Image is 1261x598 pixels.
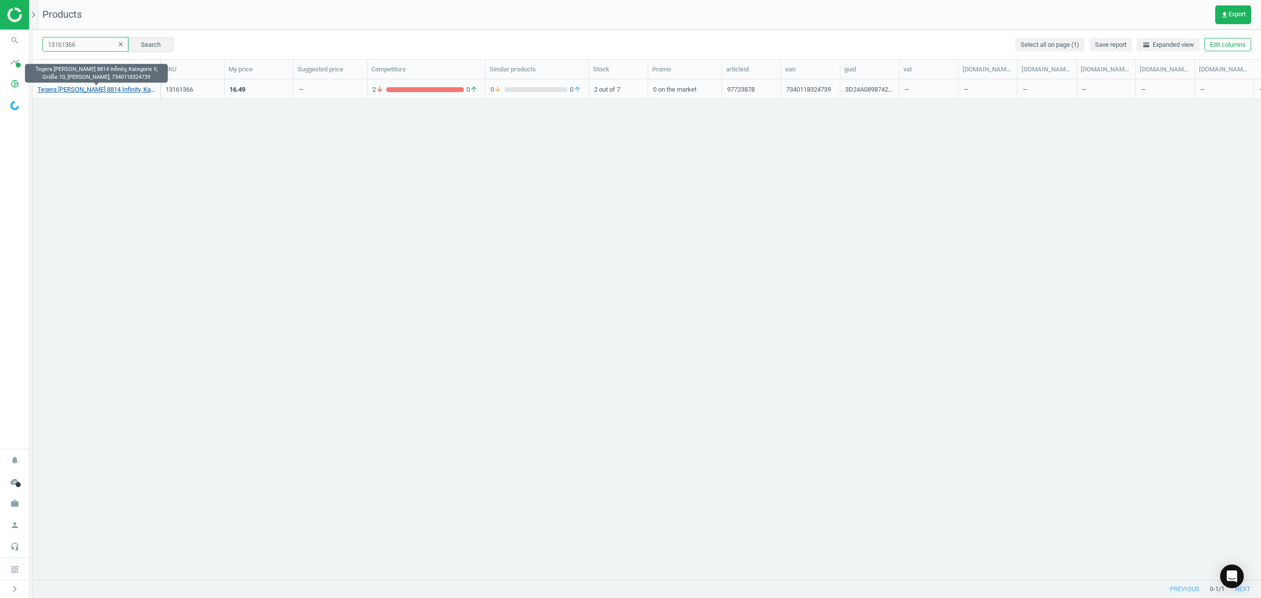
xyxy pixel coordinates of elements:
div: [DOMAIN_NAME](delivery) [1022,65,1072,74]
div: Tegera [PERSON_NAME] 8814 Infinity, Kategorie II, Größe 10, [PERSON_NAME], 7340118324739 [25,64,168,83]
i: person [5,516,24,534]
div: [DOMAIN_NAME](description) [1081,65,1131,74]
div: vat [903,65,954,74]
div: grid [33,79,1261,569]
span: 0 [491,85,504,94]
i: search [5,31,24,50]
div: articleid [726,65,777,74]
span: Export [1221,11,1246,19]
div: 13161366 [166,85,219,94]
div: 3D24A0898742436EE06365033D0AB348 [845,85,894,98]
div: [DOMAIN_NAME](image_url) [1199,65,1250,74]
img: wGWNvw8QSZomAAAAABJRU5ErkJggg== [10,101,19,110]
button: horizontal_splitExpanded view [1137,38,1199,52]
i: headset_mic [5,537,24,556]
button: next [1225,580,1261,598]
div: 16.49 [230,85,245,94]
i: get_app [1221,11,1228,19]
i: timeline [5,53,24,71]
div: Promo [652,65,718,74]
div: [DOMAIN_NAME](brand) [962,65,1013,74]
span: 0 - 1 [1210,585,1219,594]
div: — [1200,80,1249,98]
i: chevron_right [9,583,21,595]
div: 7340118324739 [786,85,831,98]
span: Products [42,8,82,20]
a: Tegera [PERSON_NAME] 8814 Infinity, Kategorie II, Größe 10, [PERSON_NAME], 7340118324739 [37,85,155,94]
span: 2 [372,85,386,94]
button: clear [113,38,128,52]
button: Save report [1090,38,1132,52]
button: previous [1160,580,1210,598]
div: Suggested price [298,65,363,74]
div: [DOMAIN_NAME](ean) [1140,65,1191,74]
div: — [299,85,303,98]
input: SKU/Title search [42,37,129,52]
div: 0 on the market [653,80,717,98]
div: — [1141,80,1190,98]
div: Similar products [490,65,585,74]
div: Competitors [371,65,481,74]
div: SKU [165,65,220,74]
span: / 1 [1219,585,1225,594]
i: pie_chart_outlined [5,74,24,93]
i: notifications [5,451,24,469]
i: arrow_upward [470,85,478,94]
span: Expanded view [1142,40,1194,49]
i: chevron_right [28,9,39,21]
div: ean [785,65,836,74]
div: 2 out of 7 [594,80,643,98]
div: Stock [593,65,644,74]
span: Save report [1095,40,1127,49]
i: clear [117,41,124,48]
i: arrow_downward [494,85,502,94]
div: — [1023,80,1071,98]
div: — [904,80,953,98]
i: horizontal_split [1142,41,1150,49]
i: arrow_upward [573,85,581,94]
button: Search [128,37,174,52]
span: 0 [567,85,584,94]
span: Select all on page (1) [1021,40,1079,49]
div: Open Intercom Messenger [1220,565,1244,588]
div: guid [844,65,895,74]
button: get_appExport [1215,5,1251,24]
button: Edit columns [1204,38,1251,52]
img: ajHJNr6hYgQAAAAASUVORK5CYII= [7,7,77,22]
div: — [1082,80,1130,98]
i: arrow_downward [376,85,384,94]
i: work [5,494,24,513]
div: — [963,80,1012,98]
div: My price [229,65,289,74]
div: 97723878 [727,85,755,98]
button: Select all on page (1) [1015,38,1085,52]
span: 0 [464,85,480,94]
button: chevron_right [2,583,27,596]
i: cloud_done [5,472,24,491]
